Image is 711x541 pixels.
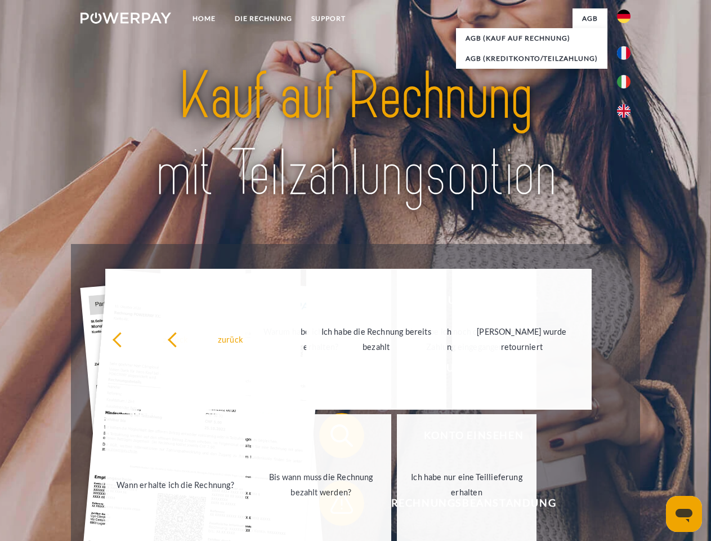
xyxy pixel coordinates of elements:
a: Home [183,8,225,29]
img: fr [617,46,630,60]
div: Ich habe die Rechnung bereits bezahlt [313,324,440,354]
div: Ich habe nur eine Teillieferung erhalten [404,469,530,500]
img: it [617,75,630,88]
img: title-powerpay_de.svg [108,54,603,216]
img: en [617,104,630,118]
img: de [617,10,630,23]
a: agb [573,8,607,29]
iframe: Schaltfläche zum Öffnen des Messaging-Fensters [666,496,702,532]
div: [PERSON_NAME] wurde retourniert [459,324,585,354]
div: zurück [112,331,239,347]
div: Wann erhalte ich die Rechnung? [112,477,239,492]
a: DIE RECHNUNG [225,8,302,29]
div: Bis wann muss die Rechnung bezahlt werden? [258,469,384,500]
a: AGB (Kreditkonto/Teilzahlung) [456,48,607,69]
a: SUPPORT [302,8,355,29]
img: logo-powerpay-white.svg [81,12,171,24]
a: AGB (Kauf auf Rechnung) [456,28,607,48]
div: zurück [167,331,294,347]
